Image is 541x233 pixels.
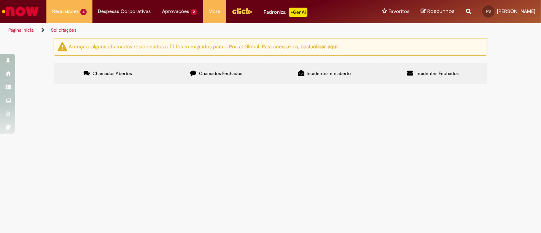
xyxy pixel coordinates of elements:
[313,43,339,50] a: clicar aqui.
[199,70,242,77] span: Chamados Fechados
[6,23,355,37] ul: Trilhas de página
[421,8,455,15] a: Rascunhos
[208,8,220,15] span: More
[232,5,252,17] img: click_logo_yellow_360x200.png
[191,9,197,15] span: 2
[1,4,40,19] img: ServiceNow
[92,70,132,77] span: Chamados Abertos
[51,27,76,33] a: Solicitações
[388,8,409,15] span: Favoritos
[427,8,455,15] span: Rascunhos
[8,27,35,33] a: Página inicial
[264,8,307,17] div: Padroniza
[307,70,351,77] span: Incidentes em aberto
[486,9,491,14] span: PS
[80,9,87,15] span: 4
[289,8,307,17] p: +GenAi
[68,43,339,50] ng-bind-html: Atenção: alguns chamados relacionados a T.I foram migrados para o Portal Global. Para acessá-los,...
[98,8,151,15] span: Despesas Corporativas
[497,8,535,14] span: [PERSON_NAME]
[416,70,459,77] span: Incidentes Fechados
[162,8,189,15] span: Aprovações
[52,8,79,15] span: Requisições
